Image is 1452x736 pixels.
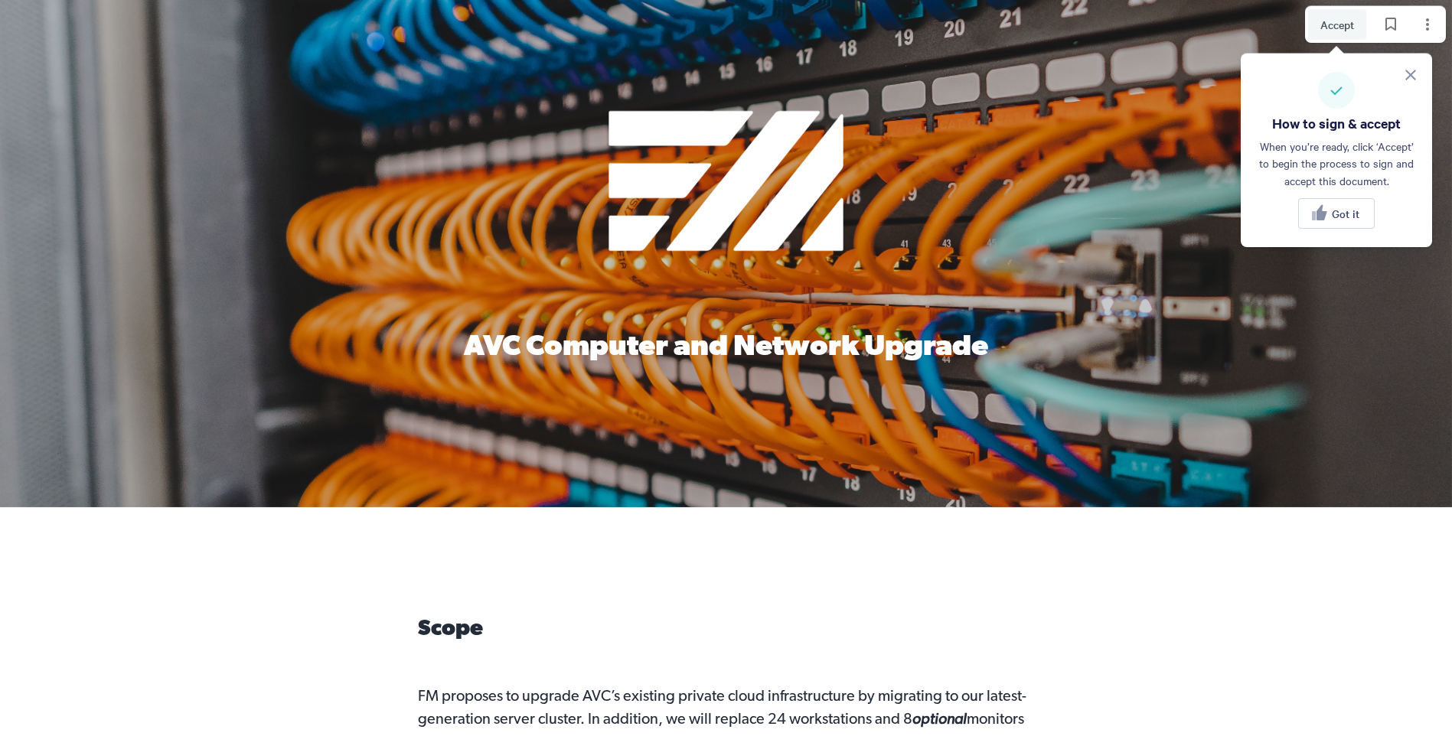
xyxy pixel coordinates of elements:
button: Page options [1412,9,1443,40]
span: AVC Computer and Network Upgrade [464,333,988,363]
button: Got it [1298,198,1375,229]
h5: How to sign & accept [1272,115,1401,132]
span: optional [912,712,967,728]
span: Accept [1320,16,1354,33]
span: When you’re ready, click ‘Accept’ to begin the process to sign and accept this document. [1259,138,1414,189]
button: Accept [1308,9,1366,40]
span: Got it [1332,207,1359,220]
img: QyidbmixlE5QzcY5zKxBuAyVyhiUY2NhsFMuZg.png [605,109,847,253]
span: Scope [418,618,483,640]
